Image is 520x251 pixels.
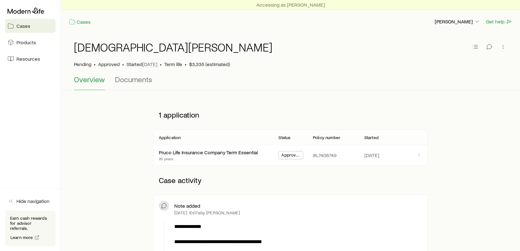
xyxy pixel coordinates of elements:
[16,56,40,62] span: Resources
[98,61,120,67] span: Approved
[189,61,230,67] span: $3,335 (estimated)
[153,171,427,190] p: Case activity
[486,18,512,25] button: Get help
[16,39,36,46] span: Products
[122,61,124,67] span: •
[5,211,56,246] div: Earn cash rewards for advisor referrals.Learn more
[74,61,91,67] p: Pending
[127,61,157,67] p: Started
[74,75,507,90] div: Case details tabs
[434,18,481,26] button: [PERSON_NAME]
[94,61,96,67] span: •
[164,61,182,67] span: Term life
[278,135,290,140] p: Status
[16,23,30,29] span: Cases
[5,52,56,66] a: Resources
[313,135,340,140] p: Policy number
[174,203,200,209] p: Note added
[69,18,91,26] a: Cases
[10,216,51,231] p: Earn cash rewards for advisor referrals.
[153,105,427,124] p: 1 application
[142,61,157,67] span: [DATE]
[185,61,187,67] span: •
[74,75,105,84] span: Overview
[10,235,33,240] span: Learn more
[313,152,337,158] p: #L7406749
[5,194,56,208] button: Hide navigation
[281,152,300,159] span: Approved
[74,41,272,53] h1: [DEMOGRAPHIC_DATA][PERSON_NAME]
[364,152,379,158] span: [DATE]
[5,35,56,49] a: Products
[160,61,162,67] span: •
[158,149,258,155] a: Pruco Life Insurance Company Term Essential
[256,2,325,8] p: Accessing as [PERSON_NAME]
[158,149,258,156] div: Pruco Life Insurance Company Term Essential
[158,135,181,140] p: Application
[435,18,480,25] p: [PERSON_NAME]
[174,210,240,215] p: [DATE] 10:07a by [PERSON_NAME]
[115,75,152,84] span: Documents
[158,156,258,161] p: 20 years
[364,135,379,140] p: Started
[16,198,50,204] span: Hide navigation
[5,19,56,33] a: Cases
